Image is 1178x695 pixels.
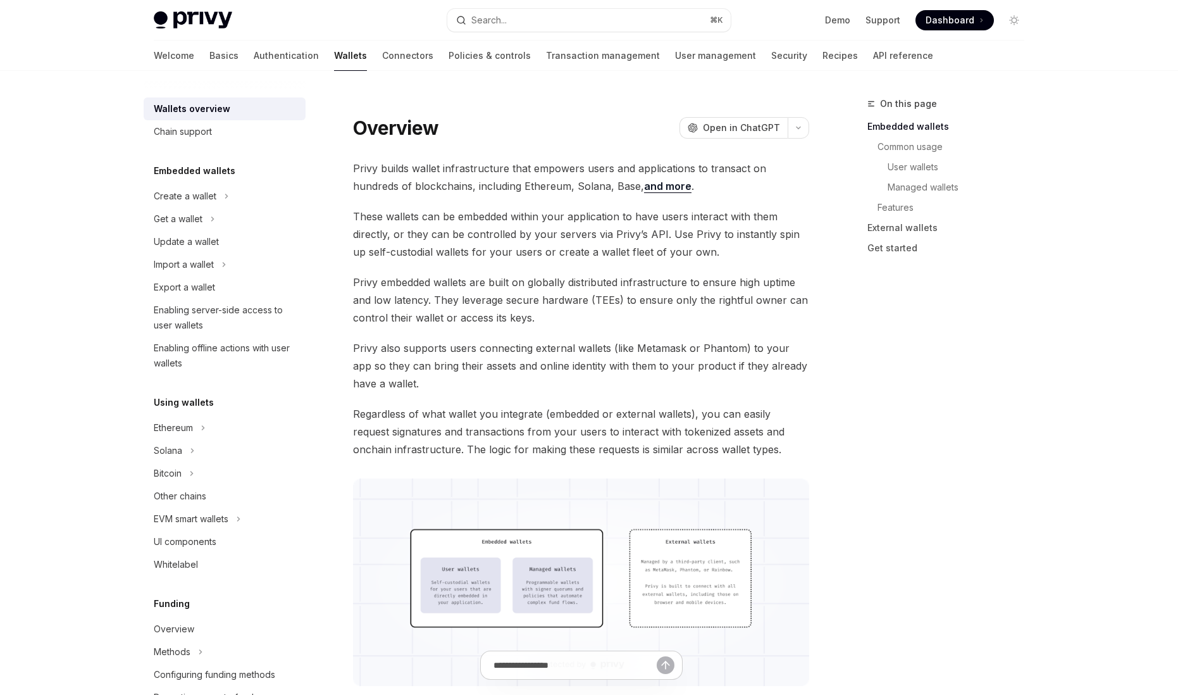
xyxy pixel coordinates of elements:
[144,553,306,576] a: Whitelabel
[447,9,731,32] button: Search...⌘K
[771,41,807,71] a: Security
[154,124,212,139] div: Chain support
[926,14,974,27] span: Dashboard
[1004,10,1024,30] button: Toggle dark mode
[154,11,232,29] img: light logo
[679,117,788,139] button: Open in ChatGPT
[144,276,306,299] a: Export a wallet
[546,41,660,71] a: Transaction management
[877,137,1034,157] a: Common usage
[867,116,1034,137] a: Embedded wallets
[154,534,216,549] div: UI components
[144,618,306,641] a: Overview
[822,41,858,71] a: Recipes
[154,443,182,458] div: Solana
[144,485,306,508] a: Other chains
[657,656,674,674] button: Send message
[877,197,1034,218] a: Features
[353,479,809,686] img: images/walletoverview.png
[144,663,306,686] a: Configuring funding methods
[915,10,994,30] a: Dashboard
[144,530,306,553] a: UI components
[703,122,780,134] span: Open in ChatGPT
[154,466,182,481] div: Bitcoin
[154,257,214,272] div: Import a wallet
[449,41,531,71] a: Policies & controls
[353,160,809,195] span: Privy builds wallet infrastructure that empowers users and applications to transact on hundreds o...
[353,273,809,327] span: Privy embedded wallets are built on globally distributed infrastructure to ensure high uptime and...
[880,96,937,111] span: On this page
[154,280,215,295] div: Export a wallet
[154,644,190,660] div: Methods
[334,41,367,71] a: Wallets
[675,41,756,71] a: User management
[154,101,230,116] div: Wallets overview
[154,395,214,410] h5: Using wallets
[154,234,219,249] div: Update a wallet
[154,211,202,227] div: Get a wallet
[154,511,228,527] div: EVM smart wallets
[353,208,809,261] span: These wallets can be embedded within your application to have users interact with them directly, ...
[154,41,194,71] a: Welcome
[154,557,198,572] div: Whitelabel
[865,14,900,27] a: Support
[154,163,235,178] h5: Embedded wallets
[867,238,1034,258] a: Get started
[154,189,216,204] div: Create a wallet
[867,218,1034,238] a: External wallets
[154,341,298,371] div: Enabling offline actions with user wallets
[353,405,809,458] span: Regardless of what wallet you integrate (embedded or external wallets), you can easily request si...
[144,230,306,253] a: Update a wallet
[144,337,306,375] a: Enabling offline actions with user wallets
[154,596,190,611] h5: Funding
[888,177,1034,197] a: Managed wallets
[154,622,194,637] div: Overview
[144,97,306,120] a: Wallets overview
[825,14,850,27] a: Demo
[873,41,933,71] a: API reference
[471,13,507,28] div: Search...
[154,420,193,435] div: Ethereum
[144,120,306,143] a: Chain support
[382,41,433,71] a: Connectors
[644,180,691,193] a: and more
[353,339,809,392] span: Privy also supports users connecting external wallets (like Metamask or Phantom) to your app so t...
[154,667,275,682] div: Configuring funding methods
[154,303,298,333] div: Enabling server-side access to user wallets
[254,41,319,71] a: Authentication
[888,157,1034,177] a: User wallets
[144,299,306,337] a: Enabling server-side access to user wallets
[154,489,206,504] div: Other chains
[353,116,438,139] h1: Overview
[209,41,239,71] a: Basics
[710,15,723,25] span: ⌘ K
